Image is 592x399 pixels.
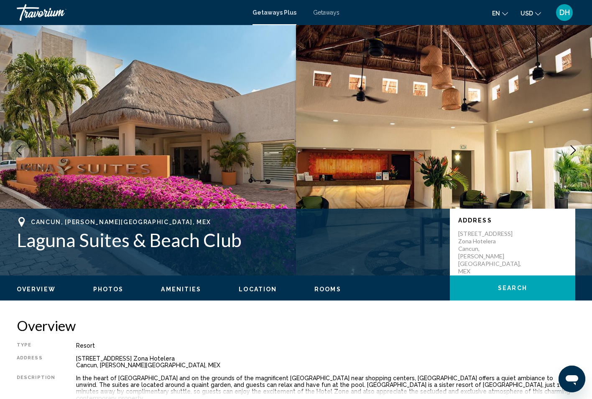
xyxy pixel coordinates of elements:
p: Address [458,217,567,224]
span: USD [521,10,533,17]
button: Overview [17,285,56,293]
a: Getaways Plus [253,9,296,16]
span: DH [559,8,570,17]
iframe: Button to launch messaging window [559,366,585,392]
button: Change currency [521,7,541,19]
button: Search [450,275,575,301]
div: Type [17,342,55,349]
span: en [492,10,500,17]
button: Next image [563,140,584,161]
button: Change language [492,7,508,19]
p: [STREET_ADDRESS] Zona Hotelera Cancun, [PERSON_NAME][GEOGRAPHIC_DATA], MEX [458,230,525,275]
div: Resort [76,342,575,349]
span: Cancun, [PERSON_NAME][GEOGRAPHIC_DATA], MEX [31,219,211,225]
a: Travorium [17,4,244,21]
div: Address [17,355,55,369]
h2: Overview [17,317,575,334]
button: Location [239,285,277,293]
button: Photos [93,285,124,293]
button: Previous image [8,140,29,161]
span: Search [498,285,527,292]
h1: Laguna Suites & Beach Club [17,229,441,251]
button: User Menu [554,4,575,21]
button: Rooms [314,285,341,293]
div: [STREET_ADDRESS] Zona Hotelera Cancun, [PERSON_NAME][GEOGRAPHIC_DATA], MEX [76,355,575,369]
button: Amenities [161,285,201,293]
a: Getaways [313,9,339,16]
